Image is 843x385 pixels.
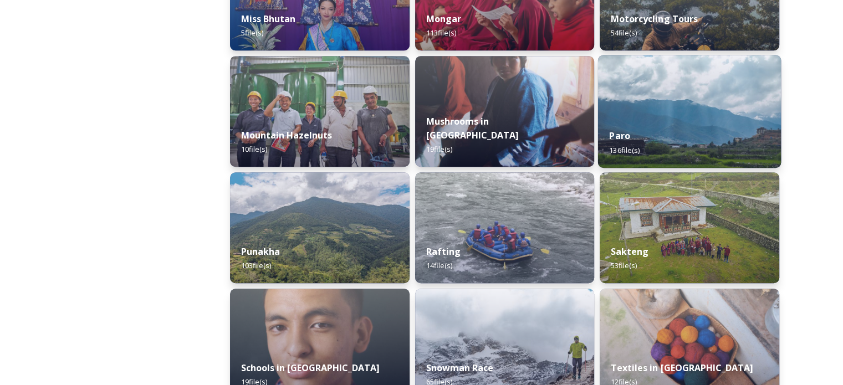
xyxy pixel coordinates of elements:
[610,130,631,142] strong: Paro
[426,144,452,154] span: 19 file(s)
[241,362,380,374] strong: Schools in [GEOGRAPHIC_DATA]
[241,260,271,270] span: 103 file(s)
[611,28,637,38] span: 54 file(s)
[230,172,410,283] img: 2022-10-01%252012.59.42.jpg
[426,13,461,25] strong: Mongar
[415,56,595,167] img: _SCH7798.jpg
[611,245,648,258] strong: Sakteng
[426,28,456,38] span: 113 file(s)
[426,245,461,258] strong: Rafting
[241,28,263,38] span: 5 file(s)
[241,245,280,258] strong: Punakha
[611,362,753,374] strong: Textiles in [GEOGRAPHIC_DATA]
[611,13,697,25] strong: Motorcycling Tours
[241,13,295,25] strong: Miss Bhutan
[598,55,781,168] img: Paro%2520050723%2520by%2520Amp%2520Sripimanwat-20.jpg
[611,260,637,270] span: 53 file(s)
[610,145,640,155] span: 136 file(s)
[241,129,332,141] strong: Mountain Hazelnuts
[426,362,493,374] strong: Snowman Race
[415,172,595,283] img: f73f969a-3aba-4d6d-a863-38e7472ec6b1.JPG
[600,172,779,283] img: Sakteng%2520070723%2520by%2520Nantawat-5.jpg
[230,56,410,167] img: WattBryan-20170720-0740-P50.jpg
[426,260,452,270] span: 14 file(s)
[426,115,519,141] strong: Mushrooms in [GEOGRAPHIC_DATA]
[241,144,267,154] span: 10 file(s)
